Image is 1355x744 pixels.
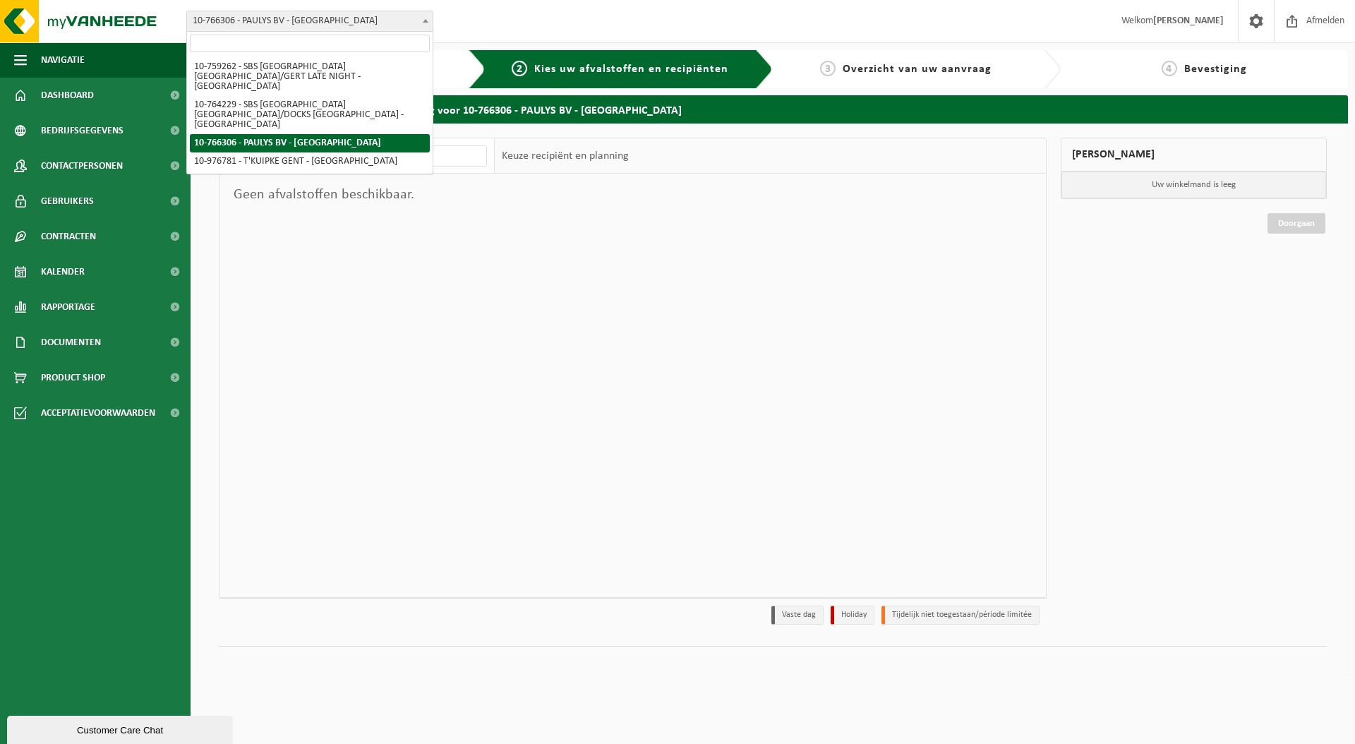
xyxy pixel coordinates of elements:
span: Product Shop [41,360,105,395]
strong: [PERSON_NAME] [1153,16,1224,26]
span: 3 [820,61,836,76]
span: Bevestiging [1184,64,1247,75]
span: Rapportage [41,289,95,325]
a: Doorgaan [1267,213,1325,234]
li: 10-976781 - T'KUIPKE GENT - [GEOGRAPHIC_DATA] [190,152,430,171]
iframe: chat widget [7,713,236,744]
span: Documenten [41,325,101,360]
p: Uw winkelmand is leeg [1061,172,1327,198]
li: Holiday [831,606,874,625]
span: Contracten [41,219,96,254]
li: 10-759262 - SBS [GEOGRAPHIC_DATA] [GEOGRAPHIC_DATA]/GERT LATE NIGHT - [GEOGRAPHIC_DATA] [190,58,430,96]
span: Kalender [41,254,85,289]
div: Geen afvalstoffen beschikbaar. [219,174,495,216]
h2: Kies uw afvalstoffen en recipiënten - aanvraag voor 10-766306 - PAULYS BV - [GEOGRAPHIC_DATA] [198,95,1348,123]
span: Kies uw afvalstoffen en recipiënten [534,64,728,75]
span: Dashboard [41,78,94,113]
li: Vaste dag [771,606,824,625]
span: Gebruikers [41,184,94,219]
span: Bedrijfsgegevens [41,113,124,148]
li: 10-764229 - SBS [GEOGRAPHIC_DATA] [GEOGRAPHIC_DATA]/DOCKS [GEOGRAPHIC_DATA] - [GEOGRAPHIC_DATA] [190,96,430,134]
div: [PERSON_NAME] [1061,138,1327,172]
span: Acceptatievoorwaarden [41,395,155,431]
span: 4 [1162,61,1177,76]
li: Tijdelijk niet toegestaan/période limitée [881,606,1040,625]
span: Navigatie [41,42,85,78]
li: 10-766306 - PAULYS BV - [GEOGRAPHIC_DATA] [190,134,430,152]
span: Contactpersonen [41,148,123,184]
span: 2 [512,61,527,76]
div: Keuze recipiënt en planning [495,138,636,174]
span: 10-766306 - PAULYS BV - MECHELEN [186,11,433,32]
span: 10-766306 - PAULYS BV - MECHELEN [187,11,433,31]
span: Overzicht van uw aanvraag [843,64,992,75]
